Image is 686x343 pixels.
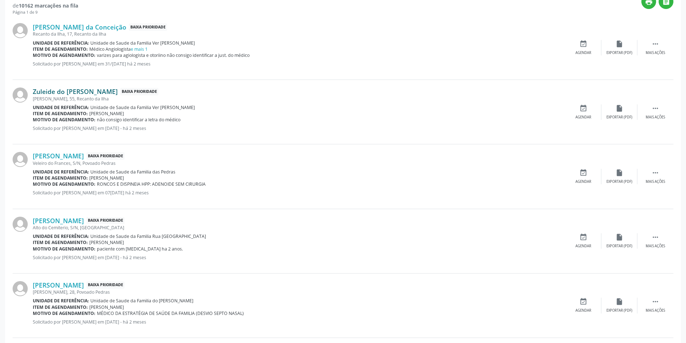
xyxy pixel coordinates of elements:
[13,281,28,296] img: img
[646,115,665,120] div: Mais ações
[33,110,88,117] b: Item de agendamento:
[33,117,95,123] b: Motivo de agendamento:
[97,181,206,187] span: RONCOS E DISPINEIA HPP: ADENOIDE SEM CIRURGIA
[646,308,665,313] div: Mais ações
[606,50,632,55] div: Exportar (PDF)
[97,117,180,123] span: não consigo identificar a letra do médico
[33,169,89,175] b: Unidade de referência:
[89,304,124,310] span: [PERSON_NAME]
[90,233,206,239] span: Unidade de Saude da Familia Rua [GEOGRAPHIC_DATA]
[651,40,659,48] i: 
[33,52,95,58] b: Motivo de agendamento:
[13,2,78,9] div: de
[33,310,95,316] b: Motivo de agendamento:
[615,233,623,241] i: insert_drive_file
[651,169,659,177] i: 
[33,298,89,304] b: Unidade de referência:
[606,115,632,120] div: Exportar (PDF)
[97,246,183,252] span: paciente com [MEDICAL_DATA] ha 2 anos.
[615,40,623,48] i: insert_drive_file
[131,46,148,52] a: e mais 1
[33,61,565,67] p: Solicitado por [PERSON_NAME] em 31/[DATE] há 2 meses
[120,88,158,95] span: Baixa Prioridade
[86,217,125,225] span: Baixa Prioridade
[579,169,587,177] i: event_available
[646,50,665,55] div: Mais ações
[606,244,632,249] div: Exportar (PDF)
[33,319,565,325] p: Solicitado por [PERSON_NAME] em [DATE] - há 2 meses
[33,281,84,289] a: [PERSON_NAME]
[86,152,125,160] span: Baixa Prioridade
[97,52,250,58] span: varizes para agiologista e otoriino não consigo identificar a just. do médico
[90,40,195,46] span: Unidade de Saude da Familia Ver [PERSON_NAME]
[579,104,587,112] i: event_available
[651,298,659,306] i: 
[646,179,665,184] div: Mais ações
[33,217,84,225] a: [PERSON_NAME]
[33,304,88,310] b: Item de agendamento:
[90,169,175,175] span: Unidade de Saude da Familia das Pedras
[33,239,88,245] b: Item de agendamento:
[33,254,565,261] p: Solicitado por [PERSON_NAME] em [DATE] - há 2 meses
[575,179,591,184] div: Agendar
[33,289,565,295] div: [PERSON_NAME], 28, Povoado Pedras
[13,9,78,15] div: Página 1 de 9
[33,181,95,187] b: Motivo de agendamento:
[33,125,565,131] p: Solicitado por [PERSON_NAME] em [DATE] - há 2 meses
[33,96,565,102] div: [PERSON_NAME], 55, Recanto da Ilha
[33,104,89,110] b: Unidade de referência:
[575,244,591,249] div: Agendar
[90,298,193,304] span: Unidade de Saude da Familia do [PERSON_NAME]
[97,310,244,316] span: MÉDICO DA ESTRATÉGIA DE SAÚDE DA FAMILIA (DESVIO SEPTO NASAL)
[33,31,565,37] div: Recanto da Ilha, 17, Recanto da Ilha
[33,87,118,95] a: Zuleide do [PERSON_NAME]
[33,23,126,31] a: [PERSON_NAME] da Conceição
[129,23,167,31] span: Baixa Prioridade
[13,152,28,167] img: img
[651,233,659,241] i: 
[33,160,565,166] div: Veleiro do Frances, S/N, Povoado Pedras
[19,2,78,9] strong: 10162 marcações na fila
[579,233,587,241] i: event_available
[33,225,565,231] div: Alto do Cemiterio, S/N, [GEOGRAPHIC_DATA]
[89,46,148,52] span: Médico Angiologista
[33,233,89,239] b: Unidade de referência:
[33,246,95,252] b: Motivo de agendamento:
[615,104,623,112] i: insert_drive_file
[89,175,124,181] span: [PERSON_NAME]
[575,50,591,55] div: Agendar
[575,115,591,120] div: Agendar
[90,104,195,110] span: Unidade de Saude da Familia Ver [PERSON_NAME]
[579,298,587,306] i: event_available
[33,40,89,46] b: Unidade de referência:
[13,23,28,38] img: img
[89,110,124,117] span: [PERSON_NAME]
[579,40,587,48] i: event_available
[575,308,591,313] div: Agendar
[606,179,632,184] div: Exportar (PDF)
[33,152,84,160] a: [PERSON_NAME]
[606,308,632,313] div: Exportar (PDF)
[646,244,665,249] div: Mais ações
[33,175,88,181] b: Item de agendamento:
[13,87,28,103] img: img
[615,298,623,306] i: insert_drive_file
[651,104,659,112] i: 
[89,239,124,245] span: [PERSON_NAME]
[33,190,565,196] p: Solicitado por [PERSON_NAME] em 07[DATE] há 2 meses
[33,46,88,52] b: Item de agendamento:
[13,217,28,232] img: img
[615,169,623,177] i: insert_drive_file
[86,281,125,289] span: Baixa Prioridade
